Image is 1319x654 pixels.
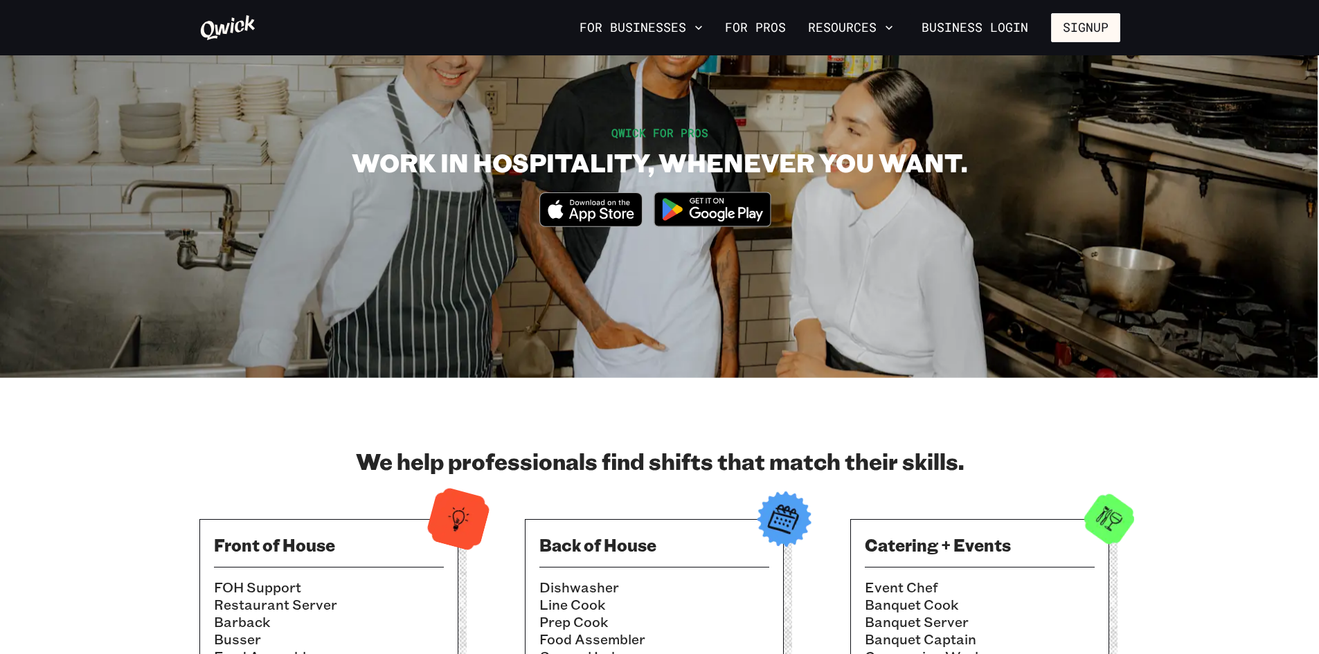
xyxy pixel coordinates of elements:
a: For Pros [719,16,791,39]
h3: Front of House [214,534,444,556]
a: Download on the App Store [539,215,643,230]
img: Get it on Google Play [645,183,780,235]
li: Event Chef [865,579,1095,596]
button: Resources [802,16,899,39]
h2: We help professionals find shifts that match their skills. [199,447,1120,475]
li: Banquet Captain [865,630,1095,648]
li: Banquet Cook [865,596,1095,613]
li: Food Assembler [539,630,769,648]
a: Business Login [910,13,1040,42]
span: QWICK FOR PROS [611,125,708,140]
li: Banquet Server [865,613,1095,630]
button: Signup [1051,13,1120,42]
h3: Back of House [539,534,769,556]
li: Barback [214,613,444,630]
li: Line Cook [539,596,769,613]
li: Busser [214,630,444,648]
li: FOH Support [214,579,444,596]
li: Prep Cook [539,613,769,630]
li: Restaurant Server [214,596,444,613]
h3: Catering + Events [865,534,1095,556]
li: Dishwasher [539,579,769,596]
button: For Businesses [574,16,708,39]
h1: WORK IN HOSPITALITY, WHENEVER YOU WANT. [352,147,967,178]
